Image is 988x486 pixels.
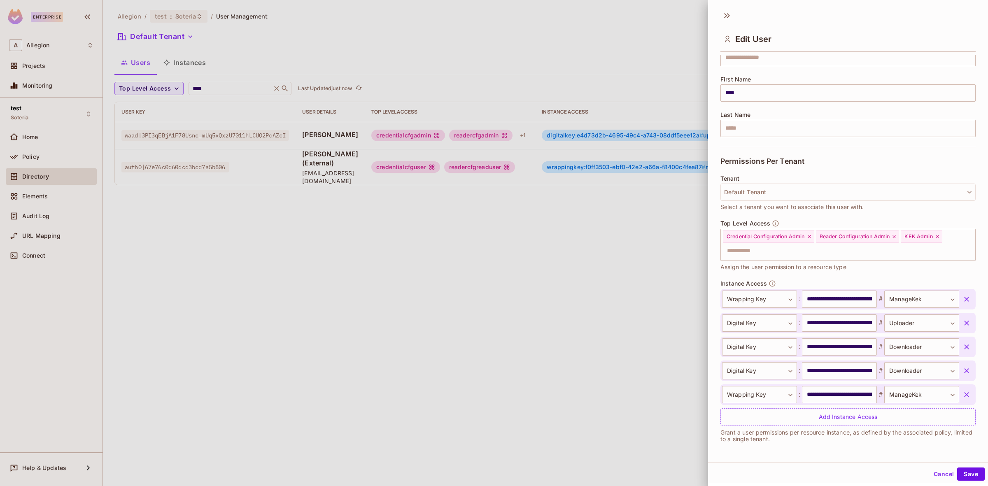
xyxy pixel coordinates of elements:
span: : [797,318,802,328]
span: First Name [720,76,751,83]
span: # [877,366,884,376]
span: # [877,390,884,400]
span: Permissions Per Tenant [720,157,804,165]
button: Cancel [930,467,957,481]
span: : [797,342,802,352]
div: Digital Key [722,362,797,379]
span: Select a tenant you want to associate this user with. [720,202,864,212]
div: Wrapping Key [722,386,797,403]
div: Downloader [884,338,959,356]
span: # [877,318,884,328]
div: Digital Key [722,338,797,356]
div: Uploader [884,314,959,332]
div: ManageKek [884,386,959,403]
span: Credential Configuration Admin [727,233,805,240]
button: Open [971,244,973,245]
div: Downloader [884,362,959,379]
span: : [797,390,802,400]
div: Digital Key [722,314,797,332]
div: Reader Configuration Admin [816,230,899,243]
div: Add Instance Access [720,408,976,426]
span: Last Name [720,112,750,118]
span: Instance Access [720,280,767,287]
div: Wrapping Key [722,291,797,308]
span: Edit User [735,34,771,44]
span: : [797,366,802,376]
span: : [797,294,802,304]
div: Credential Configuration Admin [723,230,814,243]
span: Assign the user permission to a resource type [720,263,846,272]
span: Reader Configuration Admin [820,233,890,240]
span: Top Level Access [720,220,770,227]
p: Grant a user permissions per resource instance, as defined by the associated policy, limited to a... [720,429,976,442]
div: KEK Admin [901,230,942,243]
div: ManageKek [884,291,959,308]
span: KEK Admin [904,233,932,240]
button: Save [957,467,985,481]
span: # [877,294,884,304]
span: # [877,342,884,352]
button: Default Tenant [720,184,976,201]
span: Tenant [720,175,739,182]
